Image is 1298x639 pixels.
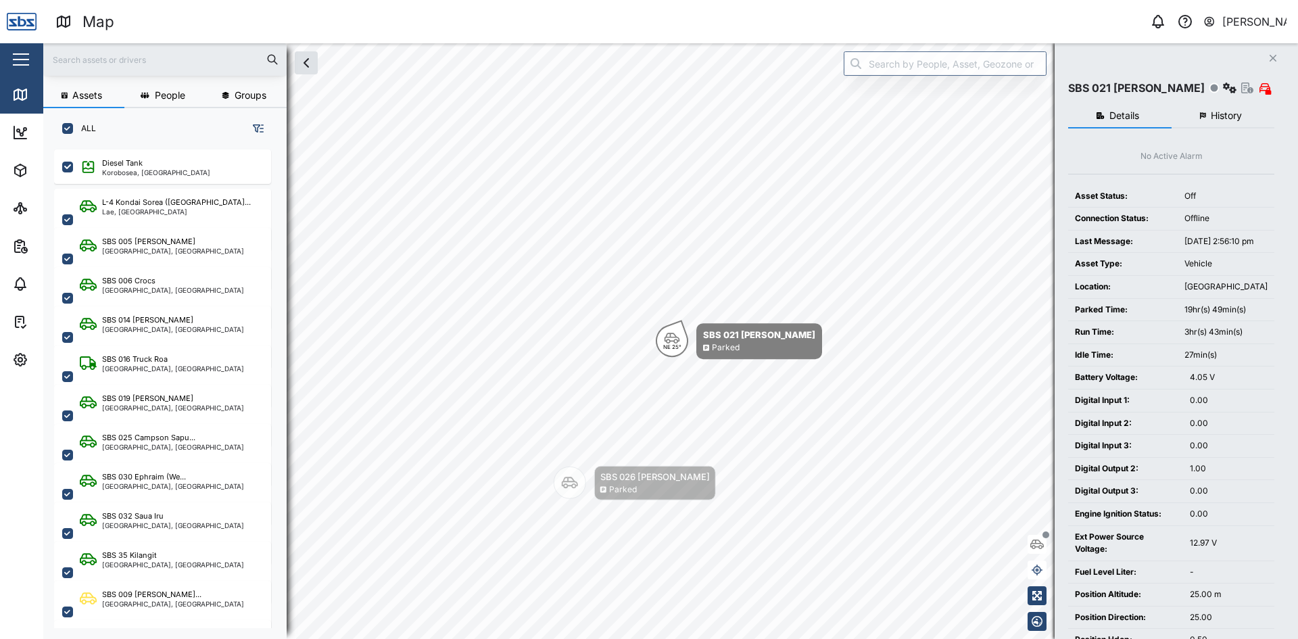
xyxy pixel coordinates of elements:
input: Search by People, Asset, Geozone or Place [844,51,1047,76]
div: Off [1184,190,1268,203]
div: Digital Output 2: [1075,463,1176,475]
div: Run Time: [1075,326,1171,339]
span: People [155,91,185,100]
div: Last Message: [1075,235,1171,248]
button: [PERSON_NAME] [1203,12,1287,31]
div: [PERSON_NAME] [1222,14,1287,30]
div: Sites [35,201,68,216]
div: 3hr(s) 43min(s) [1184,326,1268,339]
div: Idle Time: [1075,349,1171,362]
div: [GEOGRAPHIC_DATA], [GEOGRAPHIC_DATA] [102,522,244,529]
div: Engine Ignition Status: [1075,508,1176,521]
div: [GEOGRAPHIC_DATA], [GEOGRAPHIC_DATA] [102,365,244,372]
div: Digital Input 2: [1075,417,1176,430]
div: SBS 025 Campson Sapu... [102,432,195,444]
span: History [1211,111,1242,120]
div: 0.00 [1190,508,1268,521]
div: Tasks [35,314,72,329]
div: [GEOGRAPHIC_DATA], [GEOGRAPHIC_DATA] [102,444,244,450]
div: Asset Type: [1075,258,1171,270]
div: Settings [35,352,83,367]
span: Details [1109,111,1139,120]
div: SBS 006 Crocs [102,275,155,287]
div: [GEOGRAPHIC_DATA], [GEOGRAPHIC_DATA] [102,561,244,568]
div: Parked Time: [1075,304,1171,316]
canvas: Map [43,43,1298,639]
div: Battery Voltage: [1075,371,1176,384]
div: Asset Status: [1075,190,1171,203]
div: SBS 016 Truck Roa [102,354,168,365]
div: 0.00 [1190,394,1268,407]
div: 0.00 [1190,440,1268,452]
div: [GEOGRAPHIC_DATA], [GEOGRAPHIC_DATA] [102,404,244,411]
div: Connection Status: [1075,212,1171,225]
div: Ext Power Source Voltage: [1075,531,1176,556]
div: 25.00 [1190,611,1268,624]
div: Location: [1075,281,1171,293]
div: Korobosea, [GEOGRAPHIC_DATA] [102,169,210,176]
div: Dashboard [35,125,96,140]
div: SBS 014 [PERSON_NAME] [102,314,193,326]
div: Digital Input 3: [1075,440,1176,452]
div: NE 25° [663,344,681,350]
div: Parked [712,341,740,354]
div: Vehicle [1184,258,1268,270]
div: SBS 026 [PERSON_NAME] [600,470,710,483]
div: SBS 032 Saua Iru [102,511,164,522]
div: [GEOGRAPHIC_DATA], [GEOGRAPHIC_DATA] [102,600,244,607]
div: Position Direction: [1075,611,1176,624]
div: Digital Output 3: [1075,485,1176,498]
div: SBS 021 [PERSON_NAME] [703,328,815,341]
div: Diesel Tank [102,158,143,169]
div: [GEOGRAPHIC_DATA], [GEOGRAPHIC_DATA] [102,247,244,254]
div: 0.00 [1190,417,1268,430]
div: Alarms [35,277,77,291]
div: 12.97 V [1190,537,1268,550]
span: Assets [72,91,102,100]
div: SBS 005 [PERSON_NAME] [102,236,195,247]
div: 19hr(s) 49min(s) [1184,304,1268,316]
div: Map marker [554,466,716,500]
div: Fuel Level Liter: [1075,566,1176,579]
div: grid [54,145,286,628]
div: Digital Input 1: [1075,394,1176,407]
span: Groups [235,91,266,100]
div: [GEOGRAPHIC_DATA] [1184,281,1268,293]
div: Map [35,87,66,102]
div: Map marker [656,323,822,359]
input: Search assets or drivers [51,49,279,70]
div: SBS 030 Ephraim (We... [102,471,186,483]
div: Assets [35,163,77,178]
div: [GEOGRAPHIC_DATA], [GEOGRAPHIC_DATA] [102,326,244,333]
img: Main Logo [7,7,37,37]
div: [DATE] 2:56:10 pm [1184,235,1268,248]
div: SBS 35 Kilangit [102,550,157,561]
div: 25.00 m [1190,588,1268,601]
div: No Active Alarm [1140,150,1203,163]
div: SBS 009 [PERSON_NAME]... [102,589,201,600]
div: 27min(s) [1184,349,1268,362]
div: 1.00 [1190,463,1268,475]
div: Lae, [GEOGRAPHIC_DATA] [102,208,251,215]
div: Offline [1184,212,1268,225]
label: ALL [73,123,96,134]
div: SBS 019 [PERSON_NAME] [102,393,193,404]
div: [GEOGRAPHIC_DATA], [GEOGRAPHIC_DATA] [102,483,244,490]
div: Reports [35,239,81,254]
div: Map [82,10,114,34]
div: [GEOGRAPHIC_DATA], [GEOGRAPHIC_DATA] [102,287,244,293]
div: Parked [609,483,637,496]
div: - [1190,566,1268,579]
div: L-4 Kondai Sorea ([GEOGRAPHIC_DATA]... [102,197,251,208]
div: 4.05 V [1190,371,1268,384]
div: SBS 021 [PERSON_NAME] [1068,80,1205,97]
div: 0.00 [1190,485,1268,498]
div: Position Altitude: [1075,588,1176,601]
